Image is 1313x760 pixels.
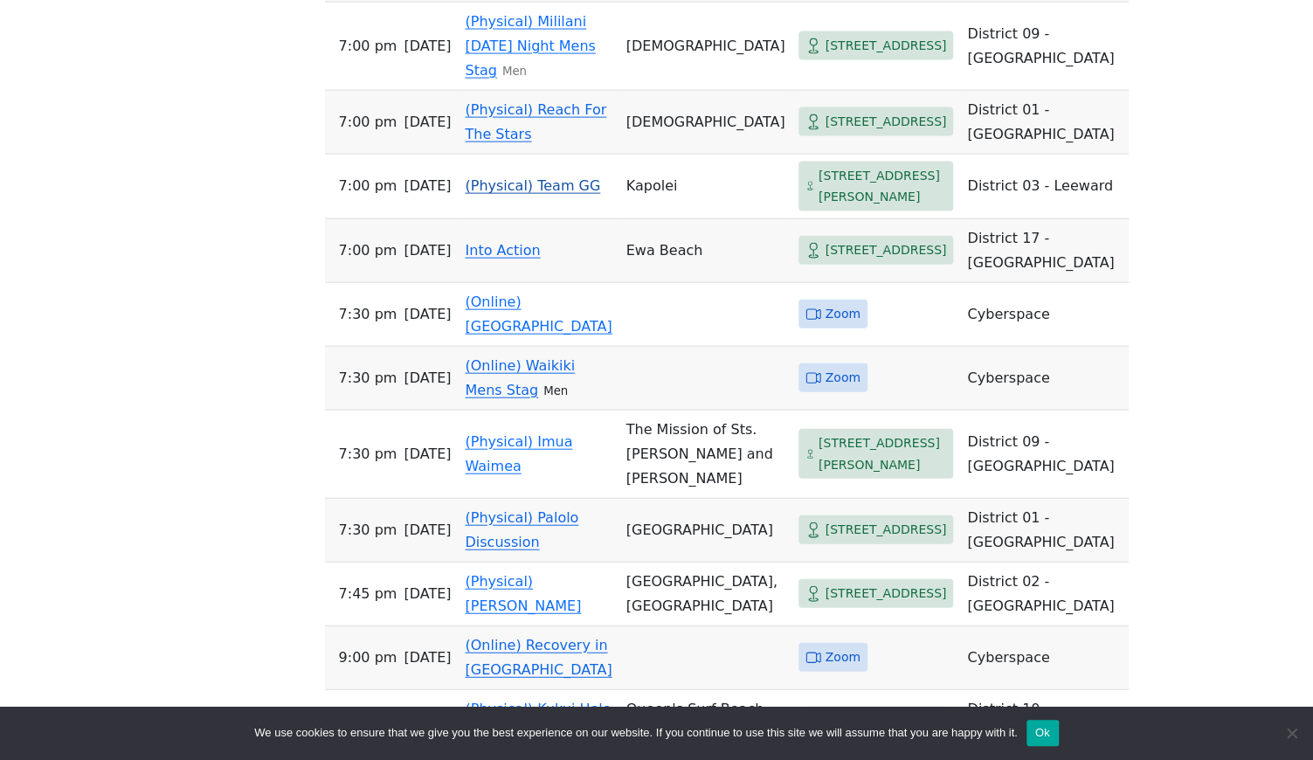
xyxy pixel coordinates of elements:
[465,101,606,142] a: (Physical) Reach For The Stars
[339,518,397,542] span: 7:30 PM
[404,518,451,542] span: [DATE]
[339,442,397,466] span: 7:30 PM
[339,110,397,135] span: 7:00 PM
[960,283,1128,347] td: Cyberspace
[404,34,451,59] span: [DATE]
[404,646,451,670] span: [DATE]
[960,91,1128,155] td: District 01 - [GEOGRAPHIC_DATA]
[339,238,397,263] span: 7:00 PM
[960,690,1128,754] td: District 10 - [GEOGRAPHIC_DATA]
[619,3,792,91] td: [DEMOGRAPHIC_DATA]
[960,155,1128,219] td: District 03 - Leeward
[465,573,581,614] a: (Physical) [PERSON_NAME]
[619,155,792,219] td: Kapolei
[960,3,1128,91] td: District 09 - [GEOGRAPHIC_DATA]
[960,499,1128,563] td: District 01 - [GEOGRAPHIC_DATA]
[825,367,860,389] span: Zoom
[619,563,792,626] td: [GEOGRAPHIC_DATA], [GEOGRAPHIC_DATA]
[825,303,860,325] span: Zoom
[825,239,946,261] span: [STREET_ADDRESS]
[339,34,397,59] span: 7:00 PM
[960,219,1128,283] td: District 17 - [GEOGRAPHIC_DATA]
[339,302,397,327] span: 7:30 PM
[404,366,451,390] span: [DATE]
[404,174,451,198] span: [DATE]
[960,411,1128,499] td: District 09 - [GEOGRAPHIC_DATA]
[960,626,1128,690] td: Cyberspace
[404,442,451,466] span: [DATE]
[339,646,397,670] span: 9:00 PM
[465,701,611,742] a: (Physical) Kukui Hele Po
[960,563,1128,626] td: District 02 - [GEOGRAPHIC_DATA]
[339,582,397,606] span: 7:45 PM
[825,111,946,133] span: [STREET_ADDRESS]
[465,13,595,79] a: (Physical) Mililani [DATE] Night Mens Stag
[619,690,792,754] td: Queen's Surf Beach - Concession Stand
[465,509,578,550] a: (Physical) Palolo Discussion
[339,174,397,198] span: 7:00 PM
[339,366,397,390] span: 7:30 PM
[465,294,612,335] a: (Online) [GEOGRAPHIC_DATA]
[619,411,792,499] td: The Mission of Sts. [PERSON_NAME] and [PERSON_NAME]
[960,347,1128,411] td: Cyberspace
[404,238,451,263] span: [DATE]
[465,357,575,398] a: (Online) Waikiki Mens Stag
[1026,720,1059,746] button: Ok
[254,724,1017,742] span: We use cookies to ensure that we give you the best experience on our website. If you continue to ...
[619,91,792,155] td: [DEMOGRAPHIC_DATA]
[465,242,540,259] a: Into Action
[825,646,860,668] span: Zoom
[819,432,947,475] span: [STREET_ADDRESS][PERSON_NAME]
[825,519,946,541] span: [STREET_ADDRESS]
[404,302,451,327] span: [DATE]
[404,582,451,606] span: [DATE]
[404,110,451,135] span: [DATE]
[619,219,792,283] td: Ewa Beach
[1282,724,1300,742] span: No
[465,637,612,678] a: (Online) Recovery in [GEOGRAPHIC_DATA]
[543,384,568,397] small: Men
[825,35,946,57] span: [STREET_ADDRESS]
[465,177,600,194] a: (Physical) Team GG
[619,499,792,563] td: [GEOGRAPHIC_DATA]
[819,165,947,208] span: [STREET_ADDRESS][PERSON_NAME]
[825,583,946,605] span: [STREET_ADDRESS]
[465,433,572,474] a: (Physical) Imua Waimea
[502,65,527,78] small: Men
